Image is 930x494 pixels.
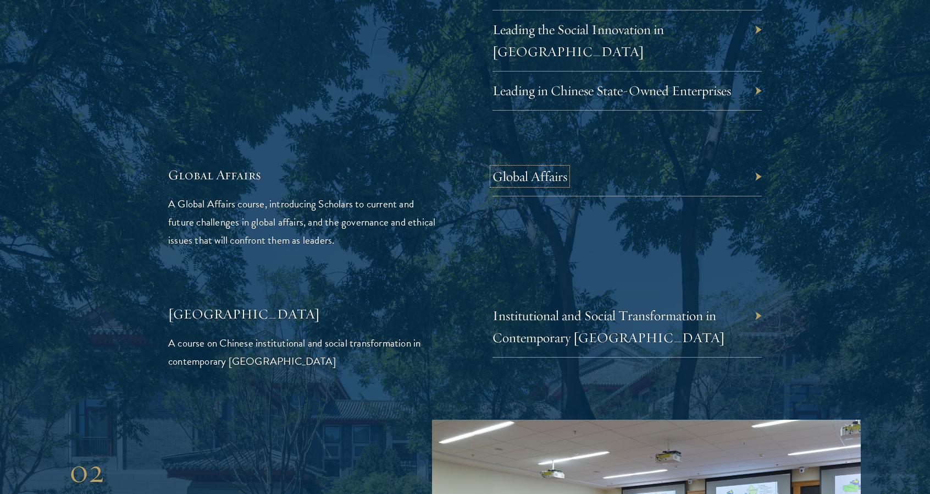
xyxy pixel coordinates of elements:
a: Global Affairs [492,168,567,185]
h5: Global Affairs [168,166,438,184]
a: Leading in Chinese State-Owned Enterprises [492,82,731,99]
a: Institutional and Social Transformation in Contemporary [GEOGRAPHIC_DATA] [492,307,725,346]
div: 02 [69,451,399,491]
p: A Global Affairs course, introducing Scholars to current and future challenges in global affairs,... [168,195,438,249]
h5: [GEOGRAPHIC_DATA] [168,305,438,323]
p: A course on Chinese institutional and social transformation in contemporary [GEOGRAPHIC_DATA] [168,334,438,370]
a: Leading the Social Innovation in [GEOGRAPHIC_DATA] [492,21,664,60]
